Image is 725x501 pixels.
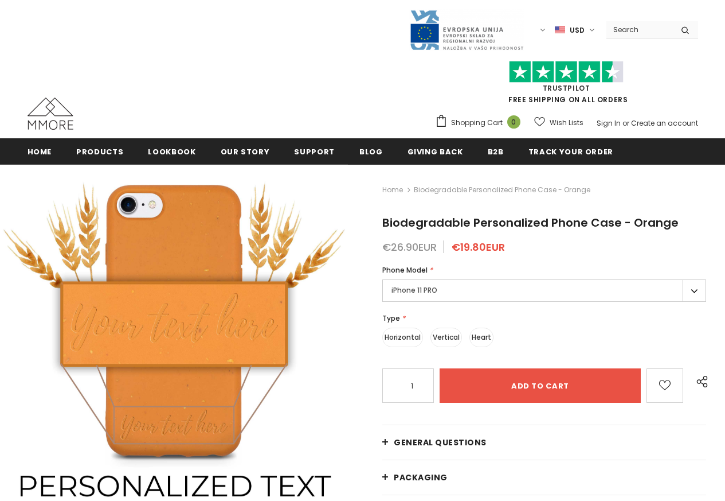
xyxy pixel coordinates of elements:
[382,425,706,460] a: General Questions
[631,118,698,128] a: Create an account
[430,328,462,347] label: Vertical
[451,117,503,129] span: Shopping Cart
[435,66,698,104] span: FREE SHIPPING ON ALL ORDERS
[382,460,706,495] a: PACKAGING
[382,265,428,275] span: Phone Model
[550,117,583,129] span: Wish Lists
[28,138,52,164] a: Home
[359,146,383,157] span: Blog
[543,83,590,93] a: Trustpilot
[597,118,621,128] a: Sign In
[294,138,335,164] a: support
[488,138,504,164] a: B2B
[76,146,123,157] span: Products
[148,138,195,164] a: Lookbook
[570,25,585,36] span: USD
[409,25,524,34] a: Javni Razpis
[76,138,123,164] a: Products
[382,215,679,231] span: Biodegradable Personalized Phone Case - Orange
[452,240,505,254] span: €19.80EUR
[382,183,403,197] a: Home
[606,21,672,38] input: Search Site
[407,146,463,157] span: Giving back
[622,118,629,128] span: or
[382,313,400,323] span: Type
[488,146,504,157] span: B2B
[394,437,487,448] span: General Questions
[528,146,613,157] span: Track your order
[221,138,270,164] a: Our Story
[409,9,524,51] img: Javni Razpis
[555,25,565,35] img: USD
[28,146,52,157] span: Home
[528,138,613,164] a: Track your order
[469,328,493,347] label: Heart
[394,472,448,483] span: PACKAGING
[534,112,583,133] a: Wish Lists
[221,146,270,157] span: Our Story
[382,240,437,254] span: €26.90EUR
[359,138,383,164] a: Blog
[440,368,641,403] input: Add to cart
[507,115,520,129] span: 0
[509,61,624,83] img: Trust Pilot Stars
[382,328,423,347] label: Horizontal
[407,138,463,164] a: Giving back
[382,279,706,302] label: iPhone 11 PRO
[294,146,335,157] span: support
[148,146,195,157] span: Lookbook
[435,114,526,131] a: Shopping Cart 0
[28,98,73,130] img: MMORE Cases
[414,183,590,197] span: Biodegradable Personalized Phone Case - Orange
